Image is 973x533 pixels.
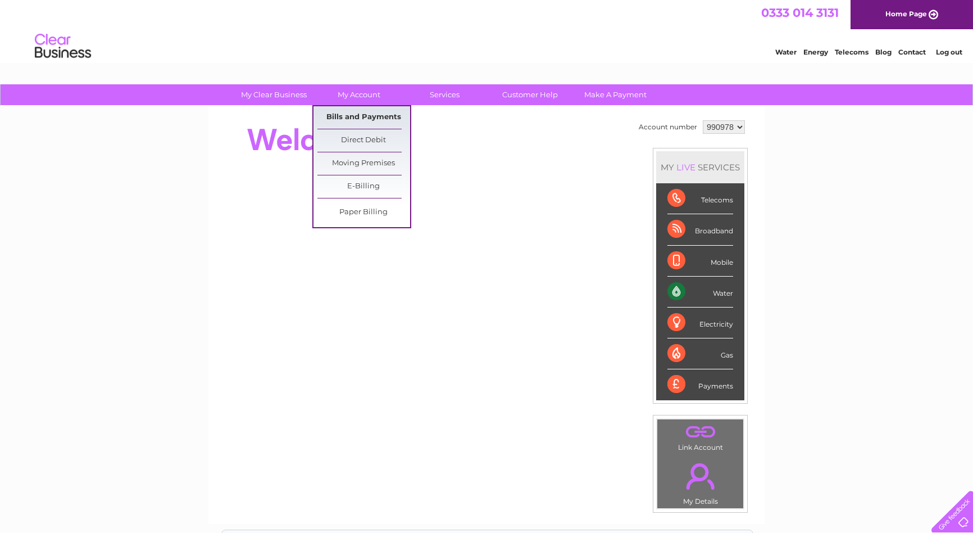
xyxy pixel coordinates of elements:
td: Account number [636,118,700,137]
a: Moving Premises [317,152,410,175]
td: My Details [657,454,744,509]
a: My Clear Business [228,84,320,105]
div: Clear Business is a trading name of Verastar Limited (registered in [GEOGRAPHIC_DATA] No. 3667643... [222,6,753,55]
a: Bills and Payments [317,106,410,129]
a: Water [775,48,797,56]
div: Mobile [667,246,733,277]
a: My Account [313,84,406,105]
a: Log out [936,48,962,56]
div: Payments [667,369,733,400]
img: logo.png [34,29,92,64]
a: Contact [898,48,926,56]
a: Customer Help [484,84,576,105]
a: . [660,457,740,496]
a: Services [398,84,491,105]
a: Telecoms [835,48,869,56]
div: Water [667,277,733,308]
a: 0333 014 3131 [761,6,839,20]
div: Electricity [667,308,733,338]
a: Paper Billing [317,201,410,224]
a: E-Billing [317,175,410,198]
div: LIVE [674,162,698,173]
td: Link Account [657,419,744,454]
div: Broadband [667,214,733,245]
div: MY SERVICES [656,151,744,183]
a: . [660,422,740,442]
div: Telecoms [667,183,733,214]
a: Make A Payment [569,84,662,105]
a: Energy [803,48,828,56]
div: Gas [667,338,733,369]
a: Direct Debit [317,129,410,152]
a: Blog [875,48,892,56]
